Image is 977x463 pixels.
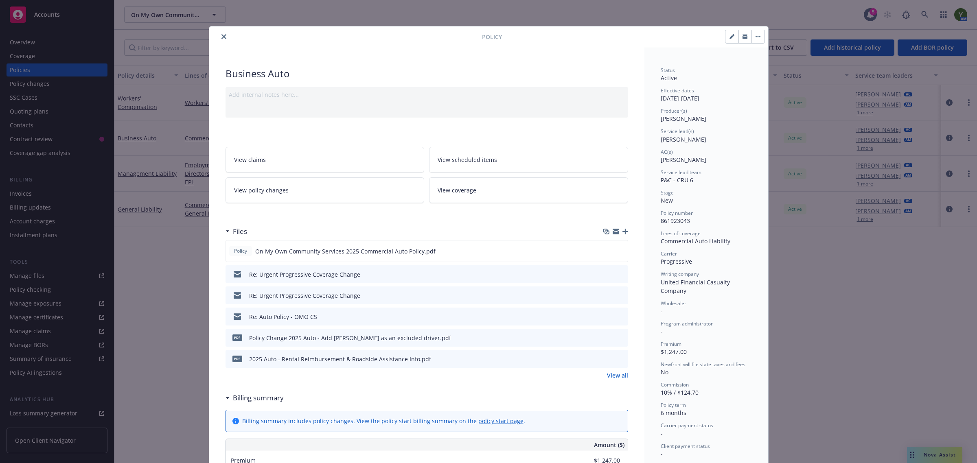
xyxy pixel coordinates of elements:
span: Premium [661,341,681,347]
span: Status [661,67,675,74]
span: Writing company [661,271,699,277]
a: View policy changes [226,177,425,203]
button: preview file [617,247,624,256]
span: [PERSON_NAME] [661,135,706,143]
span: [PERSON_NAME] [661,156,706,164]
span: Newfront will file state taxes and fees [661,361,745,368]
span: View claims [234,155,266,164]
a: View all [607,371,628,380]
button: download file [605,270,611,279]
span: Client payment status [661,443,710,450]
button: download file [605,291,611,300]
span: Stage [661,189,674,196]
div: RE: Urgent Progressive Coverage Change [249,291,360,300]
span: Active [661,74,677,82]
span: Service lead team [661,169,701,176]
span: - [661,328,663,335]
span: Lines of coverage [661,230,701,237]
span: - [661,430,663,437]
span: Carrier [661,250,677,257]
button: preview file [618,334,625,342]
span: Policy number [661,210,693,216]
span: Carrier payment status [661,422,713,429]
span: pdf [232,356,242,362]
button: download file [605,355,611,363]
div: Re: Auto Policy - OMO CS [249,312,317,321]
span: P&C - CRU 6 [661,176,693,184]
a: policy start page [478,417,524,425]
div: [DATE] - [DATE] [661,87,752,103]
span: No [661,368,668,376]
button: preview file [618,355,625,363]
div: Add internal notes here... [229,90,625,99]
span: View policy changes [234,186,289,194]
button: close [219,32,229,41]
span: Program administrator [661,320,713,327]
div: 2025 Auto - Rental Reimbursement & Roadside Assistance Info.pdf [249,355,431,363]
span: - [661,307,663,315]
button: download file [604,247,611,256]
span: Policy [232,247,249,255]
span: [PERSON_NAME] [661,115,706,122]
div: Billing summary [226,393,284,403]
span: pdf [232,334,242,341]
div: Re: Urgent Progressive Coverage Change [249,270,360,279]
button: download file [605,312,611,321]
div: Policy Change 2025 Auto - Add [PERSON_NAME] as an excluded driver.pdf [249,334,451,342]
span: View coverage [438,186,476,194]
button: preview file [618,291,625,300]
button: download file [605,334,611,342]
span: Effective dates [661,87,694,94]
span: Policy [482,33,502,41]
div: Files [226,226,247,237]
h3: Billing summary [233,393,284,403]
span: Wholesaler [661,300,686,307]
span: On My Own Community Services 2025 Commercial Auto Policy.pdf [255,247,436,256]
span: 861923043 [661,217,690,225]
a: View coverage [429,177,628,203]
span: 6 months [661,409,686,417]
span: View scheduled items [438,155,497,164]
div: Billing summary includes policy changes. View the policy start billing summary on the . [242,417,525,425]
a: View scheduled items [429,147,628,173]
div: Commercial Auto Liability [661,237,752,245]
span: Amount ($) [594,441,624,449]
span: $1,247.00 [661,348,687,356]
a: View claims [226,147,425,173]
button: preview file [618,270,625,279]
span: Commission [661,381,689,388]
h3: Files [233,226,247,237]
button: preview file [618,312,625,321]
span: Service lead(s) [661,128,694,135]
span: AC(s) [661,149,673,155]
span: 10% / $124.70 [661,389,699,396]
div: Business Auto [226,67,628,81]
span: - [661,450,663,458]
span: New [661,197,673,204]
span: Producer(s) [661,107,687,114]
span: United Financial Casualty Company [661,278,732,295]
span: Progressive [661,258,692,265]
span: Policy term [661,402,686,408]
